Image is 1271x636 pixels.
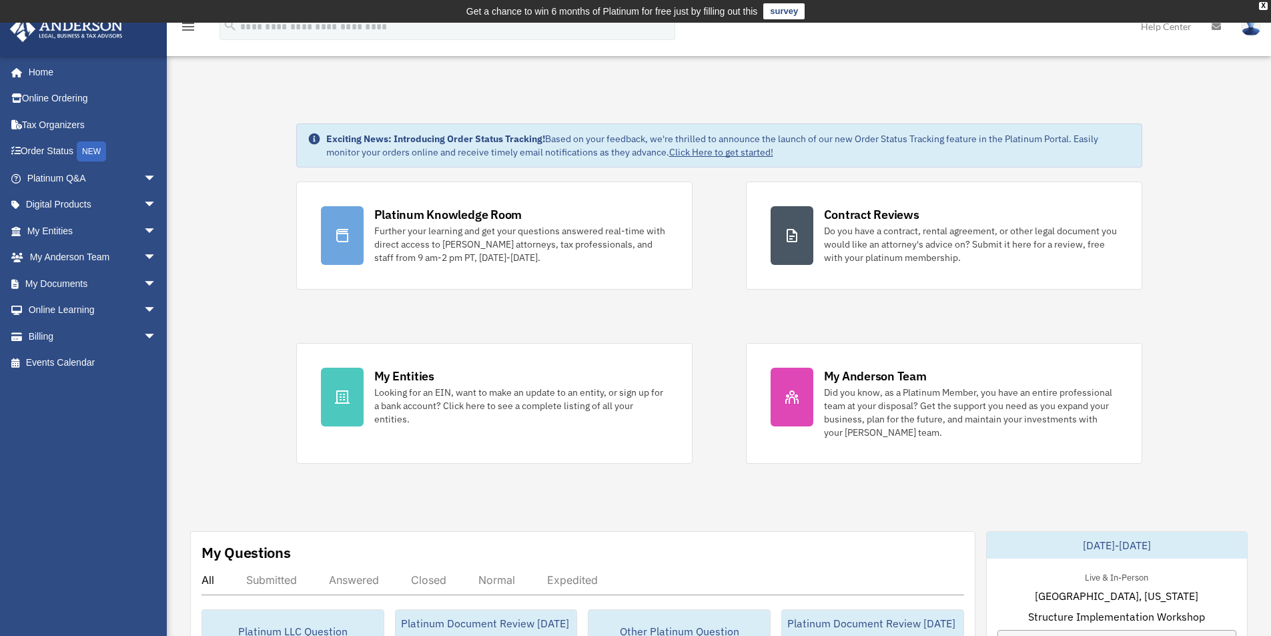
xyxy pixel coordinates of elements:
[9,85,177,112] a: Online Ordering
[9,218,177,244] a: My Entitiesarrow_drop_down
[1259,2,1268,10] div: close
[143,165,170,192] span: arrow_drop_down
[824,206,919,223] div: Contract Reviews
[9,350,177,376] a: Events Calendar
[143,297,170,324] span: arrow_drop_down
[374,224,668,264] div: Further your learning and get your questions answered real-time with direct access to [PERSON_NAM...
[77,141,106,162] div: NEW
[824,368,927,384] div: My Anderson Team
[824,386,1118,439] div: Did you know, as a Platinum Member, you have an entire professional team at your disposal? Get th...
[223,18,238,33] i: search
[246,573,297,587] div: Submitted
[1074,569,1159,583] div: Live & In-Person
[411,573,446,587] div: Closed
[746,343,1142,464] a: My Anderson Team Did you know, as a Platinum Member, you have an entire professional team at your...
[143,192,170,219] span: arrow_drop_down
[326,132,1131,159] div: Based on your feedback, we're thrilled to announce the launch of our new Order Status Tracking fe...
[9,138,177,166] a: Order StatusNEW
[296,343,693,464] a: My Entities Looking for an EIN, want to make an update to an entity, or sign up for a bank accoun...
[296,182,693,290] a: Platinum Knowledge Room Further your learning and get your questions answered real-time with dire...
[374,206,522,223] div: Platinum Knowledge Room
[143,270,170,298] span: arrow_drop_down
[9,323,177,350] a: Billingarrow_drop_down
[1241,17,1261,36] img: User Pic
[6,16,127,42] img: Anderson Advisors Platinum Portal
[478,573,515,587] div: Normal
[1028,609,1205,625] span: Structure Implementation Workshop
[143,218,170,245] span: arrow_drop_down
[326,133,545,145] strong: Exciting News: Introducing Order Status Tracking!
[1035,588,1198,604] span: [GEOGRAPHIC_DATA], [US_STATE]
[9,111,177,138] a: Tax Organizers
[374,368,434,384] div: My Entities
[374,386,668,426] div: Looking for an EIN, want to make an update to an entity, or sign up for a bank account? Click her...
[763,3,805,19] a: survey
[201,573,214,587] div: All
[669,146,773,158] a: Click Here to get started!
[9,270,177,297] a: My Documentsarrow_drop_down
[466,3,758,19] div: Get a chance to win 6 months of Platinum for free just by filling out this
[180,23,196,35] a: menu
[547,573,598,587] div: Expedited
[9,297,177,324] a: Online Learningarrow_drop_down
[143,244,170,272] span: arrow_drop_down
[9,59,170,85] a: Home
[9,165,177,192] a: Platinum Q&Aarrow_drop_down
[987,532,1247,559] div: [DATE]-[DATE]
[329,573,379,587] div: Answered
[143,323,170,350] span: arrow_drop_down
[9,244,177,271] a: My Anderson Teamarrow_drop_down
[746,182,1142,290] a: Contract Reviews Do you have a contract, rental agreement, or other legal document you would like...
[180,19,196,35] i: menu
[9,192,177,218] a: Digital Productsarrow_drop_down
[201,543,291,563] div: My Questions
[824,224,1118,264] div: Do you have a contract, rental agreement, or other legal document you would like an attorney's ad...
